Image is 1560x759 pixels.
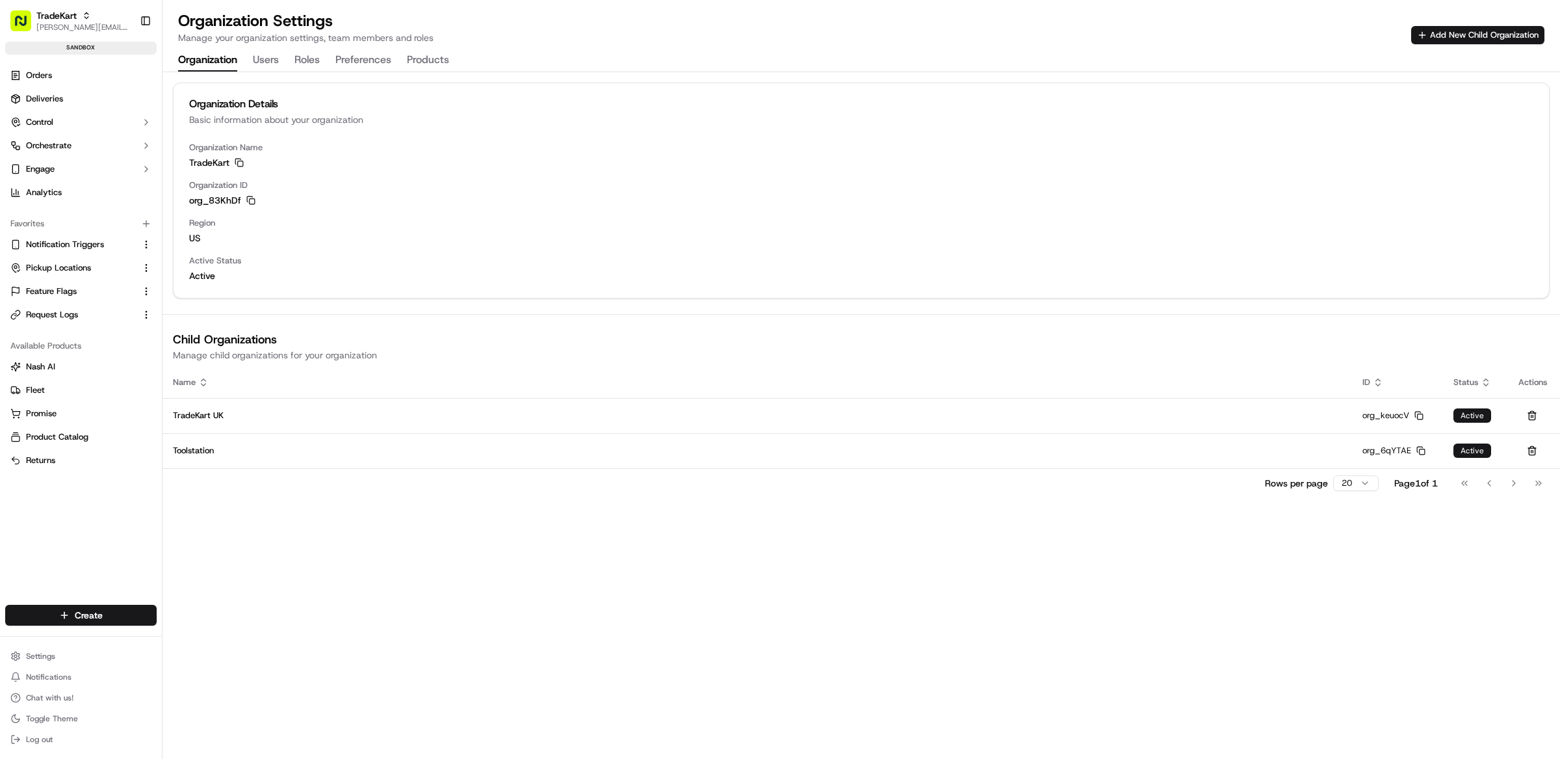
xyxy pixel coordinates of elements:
div: Start new chat [58,124,213,137]
span: [DATE] [115,202,142,212]
button: Control [5,112,157,133]
span: Pylon [129,323,157,332]
div: Past conversations [13,169,87,180]
span: Toggle Theme [26,713,78,724]
img: Tiffany Volk [13,189,34,210]
span: Request Logs [26,309,78,321]
span: Returns [26,455,55,466]
span: TradeKart UK [173,410,224,421]
span: org_83KhDf [189,194,241,207]
span: TradeKart [189,156,229,169]
span: org_6qYTAE [1362,445,1411,457]
span: Active [189,269,1533,282]
h2: Child Organizations [173,330,1550,349]
div: Organization Details [189,99,1533,109]
span: Deliveries [26,93,63,105]
button: Settings [5,647,157,665]
div: 📗 [13,292,23,302]
a: Deliveries [5,88,157,109]
a: Analytics [5,182,157,203]
button: Returns [5,450,157,471]
span: Pickup Locations [26,262,91,274]
span: Nash AI [26,361,55,373]
div: Available Products [5,336,157,356]
span: Engage [26,163,55,175]
div: Active [1453,444,1491,458]
button: Create [5,605,157,626]
span: Toolstation [173,445,214,456]
span: [PERSON_NAME] [40,202,105,212]
button: Feature Flags [5,281,157,302]
a: Product Catalog [10,431,151,443]
a: Feature Flags [10,286,136,297]
span: Organization Name [189,142,1533,153]
a: Notification Triggers [10,239,136,250]
span: • [108,237,112,247]
button: TradeKart [36,9,77,22]
button: Log out [5,730,157,749]
span: Active Status [189,255,1533,267]
input: Got a question? Start typing here... [34,84,234,98]
span: Feature Flags [26,286,77,297]
span: Analytics [26,187,62,198]
button: Toggle Theme [5,710,157,728]
button: Products [407,49,449,72]
p: Manage child organizations for your organization [173,349,1550,362]
div: Actions [1518,377,1550,388]
img: 4037041995827_4c49e92c6e3ed2e3ec13_72.png [27,124,51,148]
div: Status [1453,377,1498,388]
button: Promise [5,403,157,424]
span: Orchestrate [26,140,71,152]
button: Roles [294,49,320,72]
button: [PERSON_NAME][EMAIL_ADDRESS][DOMAIN_NAME] [36,22,129,33]
a: Nash AI [10,361,151,373]
span: Notifications [26,672,71,682]
a: Pickup Locations [10,262,136,274]
span: Settings [26,651,55,661]
div: sandbox [5,42,157,55]
div: We're available if you need us! [58,137,179,148]
button: Chat with us! [5,689,157,707]
span: • [108,202,112,212]
span: org_keuocV [1362,410,1409,421]
button: Users [253,49,279,72]
p: Rows per page [1265,477,1328,490]
button: Notification Triggers [5,234,157,255]
div: Active [1453,408,1491,423]
a: 📗Knowledge Base [8,286,105,309]
button: Request Logs [5,304,157,325]
span: Product Catalog [26,431,88,443]
span: Orders [26,70,52,81]
span: Promise [26,408,57,419]
button: Fleet [5,380,157,401]
a: Powered byPylon [92,322,157,332]
div: Name [173,377,1342,388]
button: See all [201,166,237,182]
span: Notification Triggers [26,239,104,250]
p: Welcome 👋 [13,52,237,73]
a: 💻API Documentation [105,286,214,309]
span: Control [26,116,53,128]
img: Nash [13,13,39,39]
button: Notifications [5,668,157,686]
div: ID [1362,377,1433,388]
span: Chat with us! [26,693,73,703]
p: Manage your organization settings, team members and roles [178,31,434,44]
button: Engage [5,159,157,180]
span: [DATE] [115,237,142,247]
span: Fleet [26,384,45,396]
img: Ami Wang [13,224,34,245]
h1: Organization Settings [178,10,434,31]
div: Favorites [5,213,157,234]
span: Knowledge Base [26,291,99,304]
button: TradeKart[PERSON_NAME][EMAIL_ADDRESS][DOMAIN_NAME] [5,5,135,36]
button: Orchestrate [5,135,157,156]
button: Pickup Locations [5,258,157,278]
button: Organization [178,49,237,72]
span: Organization ID [189,180,1533,191]
span: API Documentation [123,291,209,304]
div: Basic information about your organization [189,113,1533,126]
a: Fleet [10,384,151,396]
button: Preferences [335,49,391,72]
